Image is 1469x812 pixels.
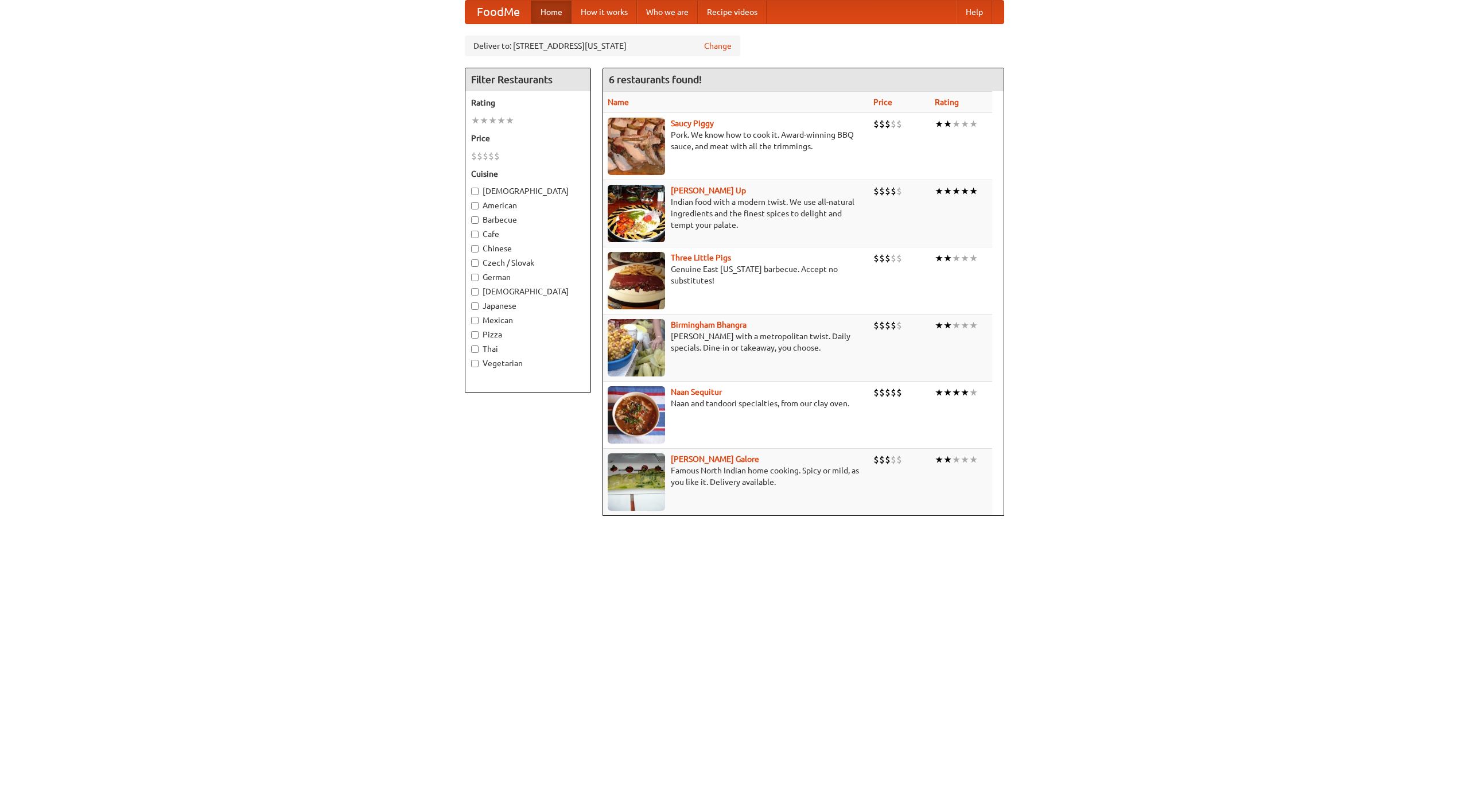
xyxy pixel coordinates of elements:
[488,114,497,127] li: ★
[885,319,891,332] li: $
[873,252,879,265] li: $
[969,185,978,197] li: ★
[471,317,479,324] input: Mexican
[885,252,891,265] li: $
[637,1,698,24] a: Who we are
[471,188,479,195] input: [DEMOGRAPHIC_DATA]
[471,345,479,353] input: Thai
[969,252,978,265] li: ★
[608,185,665,242] img: curryup.jpg
[671,119,714,128] a: Saucy Piggy
[671,253,731,262] b: Three Little Pigs
[879,118,885,130] li: $
[952,386,961,399] li: ★
[957,1,992,24] a: Help
[879,185,885,197] li: $
[465,36,740,56] div: Deliver to: [STREET_ADDRESS][US_STATE]
[969,453,978,466] li: ★
[952,252,961,265] li: ★
[935,252,943,265] li: ★
[704,40,732,52] a: Change
[961,453,969,466] li: ★
[471,185,585,197] label: [DEMOGRAPHIC_DATA]
[873,118,879,130] li: $
[891,118,896,130] li: $
[896,386,902,399] li: $
[873,98,892,107] a: Price
[935,98,959,107] a: Rating
[969,319,978,332] li: ★
[608,118,665,175] img: saucy.jpg
[483,150,488,162] li: $
[935,386,943,399] li: ★
[943,118,952,130] li: ★
[896,185,902,197] li: $
[891,453,896,466] li: $
[671,387,722,397] a: Naan Sequitur
[471,133,585,144] h5: Price
[671,454,759,464] b: [PERSON_NAME] Galore
[891,252,896,265] li: $
[952,319,961,332] li: ★
[471,329,585,340] label: Pizza
[698,1,767,24] a: Recipe videos
[961,118,969,130] li: ★
[891,319,896,332] li: $
[671,320,747,329] a: Birmingham Bhangra
[608,98,629,107] a: Name
[471,360,479,367] input: Vegetarian
[608,263,864,286] p: Genuine East [US_STATE] barbecue. Accept no substitutes!
[471,200,585,211] label: American
[935,185,943,197] li: ★
[471,343,585,355] label: Thai
[873,319,879,332] li: $
[873,185,879,197] li: $
[961,319,969,332] li: ★
[471,358,585,369] label: Vegetarian
[943,185,952,197] li: ★
[608,398,864,409] p: Naan and tandoori specialties, from our clay oven.
[471,214,585,226] label: Barbecue
[885,185,891,197] li: $
[471,302,479,310] input: Japanese
[531,1,572,24] a: Home
[465,68,590,91] h4: Filter Restaurants
[896,118,902,130] li: $
[873,453,879,466] li: $
[952,185,961,197] li: ★
[471,257,585,269] label: Czech / Slovak
[961,386,969,399] li: ★
[471,228,585,240] label: Cafe
[873,386,879,399] li: $
[608,465,864,488] p: Famous North Indian home cooking. Spicy or mild, as you like it. Delivery available.
[608,129,864,152] p: Pork. We know how to cook it. Award-winning BBQ sauce, and meat with all the trimmings.
[943,252,952,265] li: ★
[471,331,479,339] input: Pizza
[471,216,479,224] input: Barbecue
[506,114,514,127] li: ★
[879,453,885,466] li: $
[943,453,952,466] li: ★
[935,453,943,466] li: ★
[896,453,902,466] li: $
[879,319,885,332] li: $
[961,252,969,265] li: ★
[471,286,585,297] label: [DEMOGRAPHIC_DATA]
[608,252,665,309] img: littlepigs.jpg
[477,150,483,162] li: $
[608,331,864,353] p: [PERSON_NAME] with a metropolitan twist. Daily specials. Dine-in or takeaway, you choose.
[879,386,885,399] li: $
[608,453,665,511] img: currygalore.jpg
[891,386,896,399] li: $
[943,319,952,332] li: ★
[935,319,943,332] li: ★
[471,150,477,162] li: $
[671,186,746,195] a: [PERSON_NAME] Up
[471,259,479,267] input: Czech / Slovak
[943,386,952,399] li: ★
[969,386,978,399] li: ★
[961,185,969,197] li: ★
